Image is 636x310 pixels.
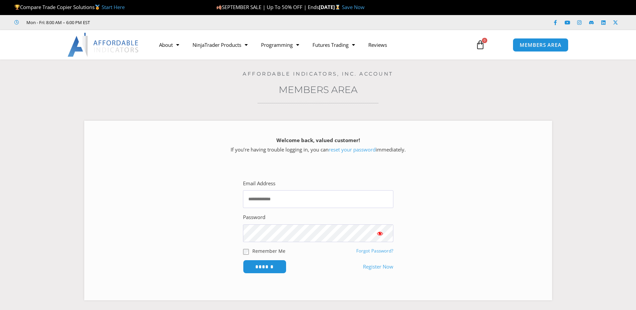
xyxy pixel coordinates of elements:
a: Forgot Password? [356,248,393,254]
a: MEMBERS AREA [513,38,568,52]
img: 🥇 [95,5,100,10]
a: Programming [254,37,306,53]
label: Email Address [243,179,275,188]
iframe: Customer reviews powered by Trustpilot [99,19,200,26]
img: 🍂 [217,5,222,10]
a: Save Now [342,4,365,10]
label: Password [243,213,265,222]
img: 🏆 [15,5,20,10]
a: Register Now [363,262,393,272]
nav: Menu [152,37,468,53]
span: 0 [482,38,487,43]
a: Start Here [102,4,125,10]
a: 0 [466,35,495,55]
span: Mon - Fri: 8:00 AM – 6:00 PM EST [25,18,90,26]
strong: Welcome back, valued customer! [276,137,360,143]
a: reset your password [329,146,376,153]
span: Compare Trade Copier Solutions [14,4,125,10]
a: NinjaTrader Products [186,37,254,53]
button: Show password [367,224,393,242]
strong: [DATE] [319,4,342,10]
img: LogoAI | Affordable Indicators – NinjaTrader [68,33,139,57]
span: MEMBERS AREA [520,42,561,47]
label: Remember Me [252,247,285,254]
a: About [152,37,186,53]
a: Affordable Indicators, Inc. Account [243,71,393,77]
span: SEPTEMBER SALE | Up To 50% OFF | Ends [216,4,319,10]
a: Members Area [279,84,358,95]
a: Futures Trading [306,37,362,53]
p: If you’re having trouble logging in, you can immediately. [96,136,540,154]
a: Reviews [362,37,394,53]
img: ⌛ [335,5,340,10]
